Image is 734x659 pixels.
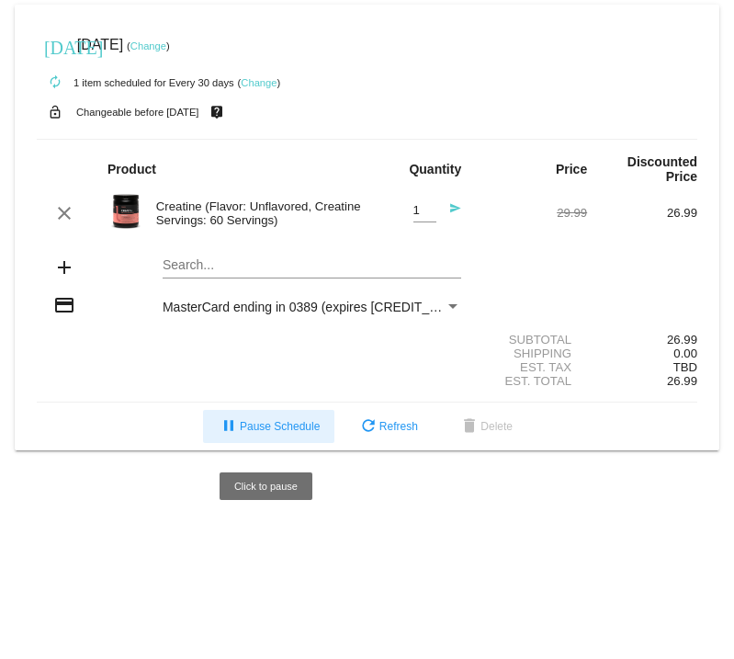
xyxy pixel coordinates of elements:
[241,77,277,88] a: Change
[587,206,697,220] div: 26.99
[130,40,166,51] a: Change
[238,77,281,88] small: ( )
[163,300,514,314] span: MasterCard ending in 0389 (expires [CREDIT_CARD_DATA])
[163,300,461,314] mat-select: Payment Method
[409,162,461,176] strong: Quantity
[163,258,461,273] input: Search...
[673,347,697,360] span: 0.00
[203,410,334,443] button: Pause Schedule
[477,360,587,374] div: Est. Tax
[444,410,527,443] button: Delete
[107,162,156,176] strong: Product
[439,202,461,224] mat-icon: send
[667,374,697,388] span: 26.99
[127,40,170,51] small: ( )
[627,154,697,184] strong: Discounted Price
[218,416,240,438] mat-icon: pause
[587,333,697,347] div: 26.99
[556,162,587,176] strong: Price
[44,35,66,57] mat-icon: [DATE]
[458,420,513,433] span: Delete
[458,416,480,438] mat-icon: delete
[206,100,228,124] mat-icon: live_help
[147,199,367,227] div: Creatine (Flavor: Unflavored, Creatine Servings: 60 Servings)
[357,416,379,438] mat-icon: refresh
[413,204,436,218] input: Quantity
[673,360,697,374] span: TBD
[357,420,418,433] span: Refresh
[477,333,587,347] div: Subtotal
[76,107,199,118] small: Changeable before [DATE]
[53,294,75,316] mat-icon: credit_card
[343,410,433,443] button: Refresh
[218,420,320,433] span: Pause Schedule
[477,347,587,360] div: Shipping
[53,256,75,278] mat-icon: add
[53,202,75,224] mat-icon: clear
[44,100,66,124] mat-icon: lock_open
[477,374,587,388] div: Est. Total
[37,77,234,88] small: 1 item scheduled for Every 30 days
[477,206,587,220] div: 29.99
[107,193,144,230] img: Image-1-Carousel-Creatine-60S-1000x1000-Transp.png
[44,72,66,94] mat-icon: autorenew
